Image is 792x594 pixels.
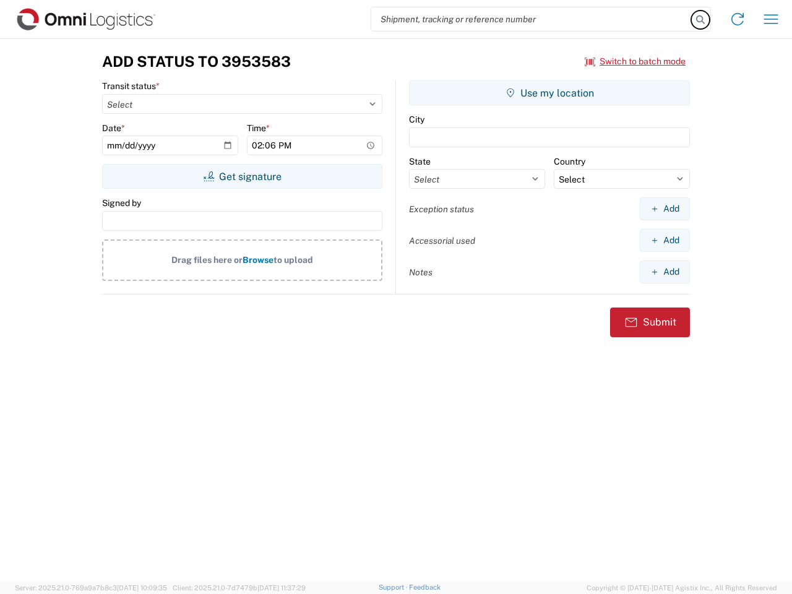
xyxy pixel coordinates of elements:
[585,51,686,72] button: Switch to batch mode
[102,80,160,92] label: Transit status
[409,235,475,246] label: Accessorial used
[409,114,424,125] label: City
[640,260,690,283] button: Add
[102,197,141,209] label: Signed by
[171,255,243,265] span: Drag files here or
[371,7,692,31] input: Shipment, tracking or reference number
[409,156,431,167] label: State
[247,123,270,134] label: Time
[640,229,690,252] button: Add
[587,582,777,593] span: Copyright © [DATE]-[DATE] Agistix Inc., All Rights Reserved
[173,584,306,592] span: Client: 2025.21.0-7d7479b
[15,584,167,592] span: Server: 2025.21.0-769a9a7b8c3
[102,53,291,71] h3: Add Status to 3953583
[640,197,690,220] button: Add
[102,123,125,134] label: Date
[610,308,690,337] button: Submit
[409,583,441,591] a: Feedback
[102,164,382,189] button: Get signature
[409,267,433,278] label: Notes
[409,80,690,105] button: Use my location
[243,255,273,265] span: Browse
[554,156,585,167] label: Country
[257,584,306,592] span: [DATE] 11:37:29
[379,583,410,591] a: Support
[409,204,474,215] label: Exception status
[273,255,313,265] span: to upload
[117,584,167,592] span: [DATE] 10:09:35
